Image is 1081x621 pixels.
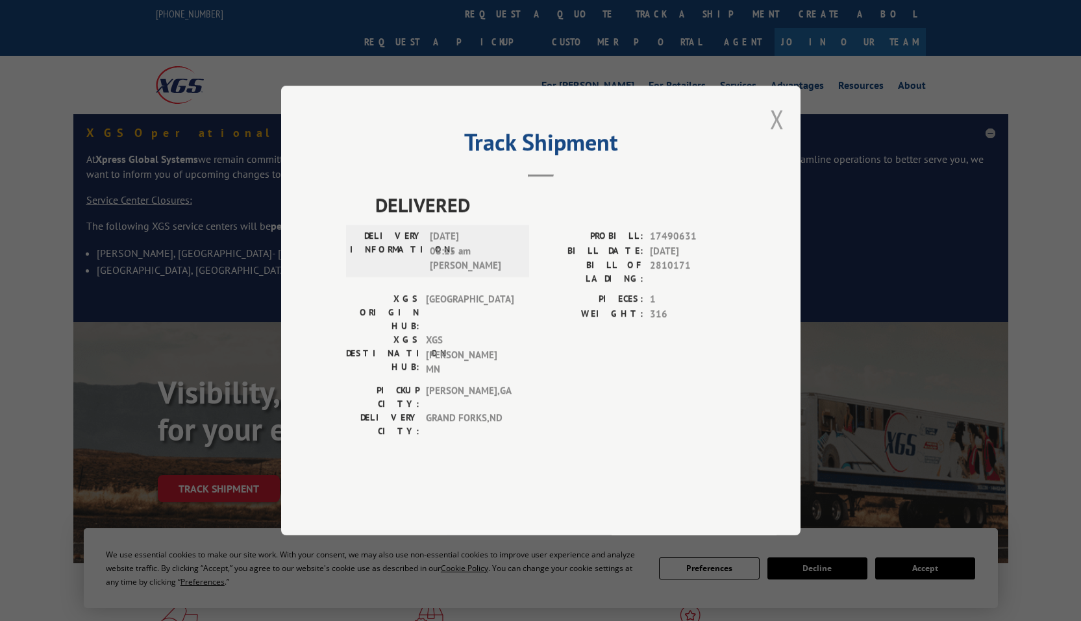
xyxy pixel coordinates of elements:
span: [DATE] 08:15 am [PERSON_NAME] [430,229,517,273]
label: BILL DATE: [541,244,643,259]
label: XGS DESTINATION HUB: [346,333,419,377]
span: 316 [650,307,736,322]
span: 1 [650,292,736,307]
label: DELIVERY CITY: [346,411,419,438]
label: PROBILL: [541,229,643,244]
h2: Track Shipment [346,133,736,158]
span: 2810171 [650,258,736,286]
button: Close modal [770,102,784,136]
label: XGS ORIGIN HUB: [346,292,419,333]
label: BILL OF LADING: [541,258,643,286]
label: WEIGHT: [541,307,643,322]
span: [PERSON_NAME] , GA [426,384,514,411]
span: [DATE] [650,244,736,259]
span: DELIVERED [375,190,736,219]
label: PIECES: [541,292,643,307]
label: DELIVERY INFORMATION: [350,229,423,273]
span: XGS [PERSON_NAME] MN [426,333,514,377]
span: [GEOGRAPHIC_DATA] [426,292,514,333]
span: 17490631 [650,229,736,244]
span: GRAND FORKS , ND [426,411,514,438]
label: PICKUP CITY: [346,384,419,411]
